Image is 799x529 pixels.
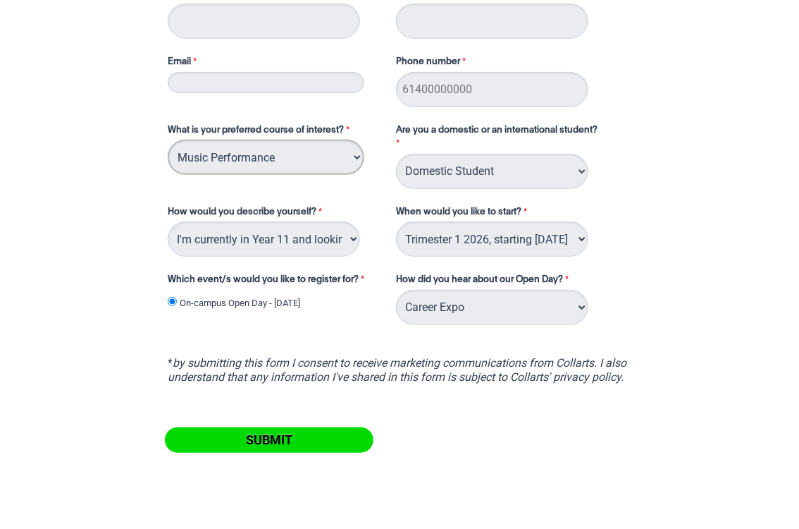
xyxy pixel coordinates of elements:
[168,205,382,222] label: How would you describe yourself?
[396,4,588,39] input: Last name
[396,72,588,107] input: Phone number
[168,273,382,290] label: Which event/s would you like to register for?
[396,290,588,325] select: How did you hear about our Open Day?
[396,205,620,222] label: When would you like to start?
[396,273,572,290] label: How did you hear about our Open Day?
[396,126,597,135] span: Are you a domestic or an international student?
[168,123,382,140] label: What is your preferred course of interest?
[396,154,588,189] select: Are you a domestic or an international student?
[396,221,588,257] select: When would you like to start?
[168,55,382,72] label: Email
[396,55,469,72] label: Phone number
[168,221,360,257] select: How would you describe yourself?
[168,140,364,175] select: What is your preferred course of interest?
[165,427,373,453] input: Submit
[168,72,364,93] input: Email
[168,4,360,39] input: First name
[180,296,300,310] label: On-campus Open Day - [DATE]
[168,356,626,384] i: by submitting this form I consent to receive marketing communications from Collarts. I also under...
